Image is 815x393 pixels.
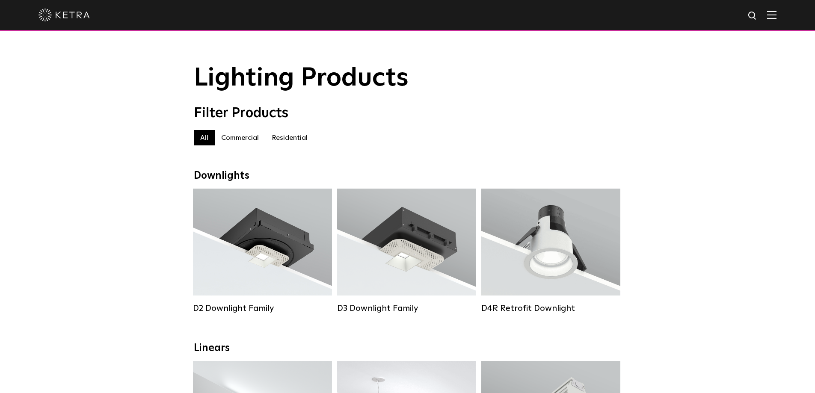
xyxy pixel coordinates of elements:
div: Filter Products [194,105,622,121]
a: D3 Downlight Family Lumen Output:700 / 900 / 1100Colors:White / Black / Silver / Bronze / Paintab... [337,189,476,313]
label: Commercial [215,130,265,145]
div: Downlights [194,170,622,182]
label: Residential [265,130,314,145]
a: D4R Retrofit Downlight Lumen Output:800Colors:White / BlackBeam Angles:15° / 25° / 40° / 60°Watta... [481,189,620,313]
div: D4R Retrofit Downlight [481,303,620,313]
div: D2 Downlight Family [193,303,332,313]
a: D2 Downlight Family Lumen Output:1200Colors:White / Black / Gloss Black / Silver / Bronze / Silve... [193,189,332,313]
label: All [194,130,215,145]
span: Lighting Products [194,65,409,91]
div: D3 Downlight Family [337,303,476,313]
img: Hamburger%20Nav.svg [767,11,776,19]
div: Linears [194,342,622,355]
img: search icon [747,11,758,21]
img: ketra-logo-2019-white [39,9,90,21]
